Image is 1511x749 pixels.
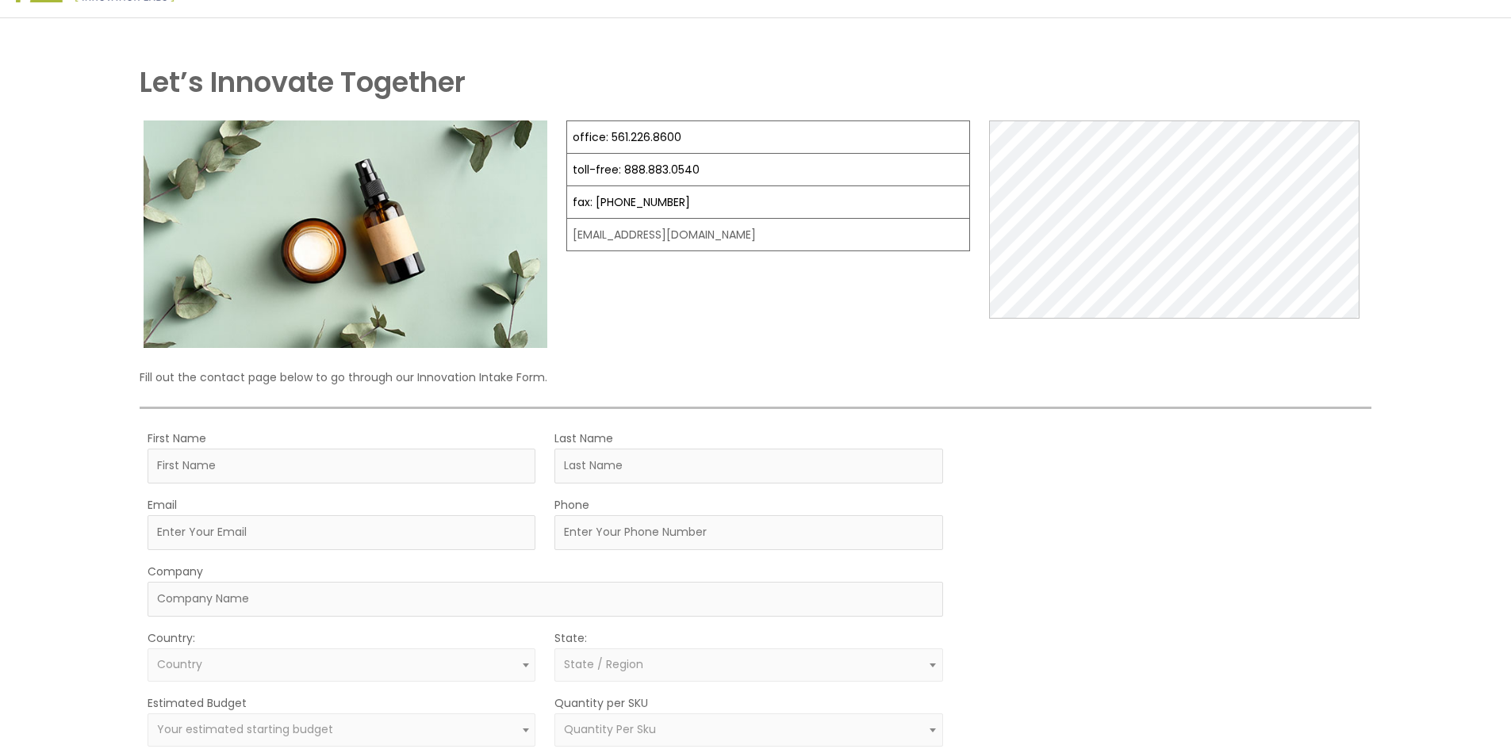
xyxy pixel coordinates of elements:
label: Phone [554,495,589,515]
label: Last Name [554,428,613,449]
input: Enter Your Email [148,515,535,550]
a: office: 561.226.8600 [573,129,681,145]
input: Company Name [148,582,942,617]
span: State / Region [564,656,643,672]
label: Estimated Budget [148,693,247,713]
a: toll-free: 888.883.0540 [573,162,700,178]
input: Enter Your Phone Number [554,515,942,550]
span: Quantity Per Sku [564,721,656,737]
td: [EMAIL_ADDRESS][DOMAIN_NAME] [567,219,970,251]
label: Country: [148,628,195,648]
label: Email [148,495,177,515]
span: Your estimated starting budget [157,721,333,737]
strong: Let’s Innovate Together [140,63,466,101]
a: fax: [PHONE_NUMBER] [573,194,690,210]
span: Country [157,656,202,672]
p: Fill out the contact page below to go through our Innovation Intake Form. [140,367,1371,388]
input: First Name [148,449,535,483]
label: First Name [148,428,206,449]
img: Contact page image for private label skincare manufacturer Cosmetic solutions shows a skin care b... [144,120,547,348]
label: Quantity per SKU [554,693,648,713]
label: State: [554,628,587,648]
input: Last Name [554,449,942,483]
label: Company [148,561,203,582]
